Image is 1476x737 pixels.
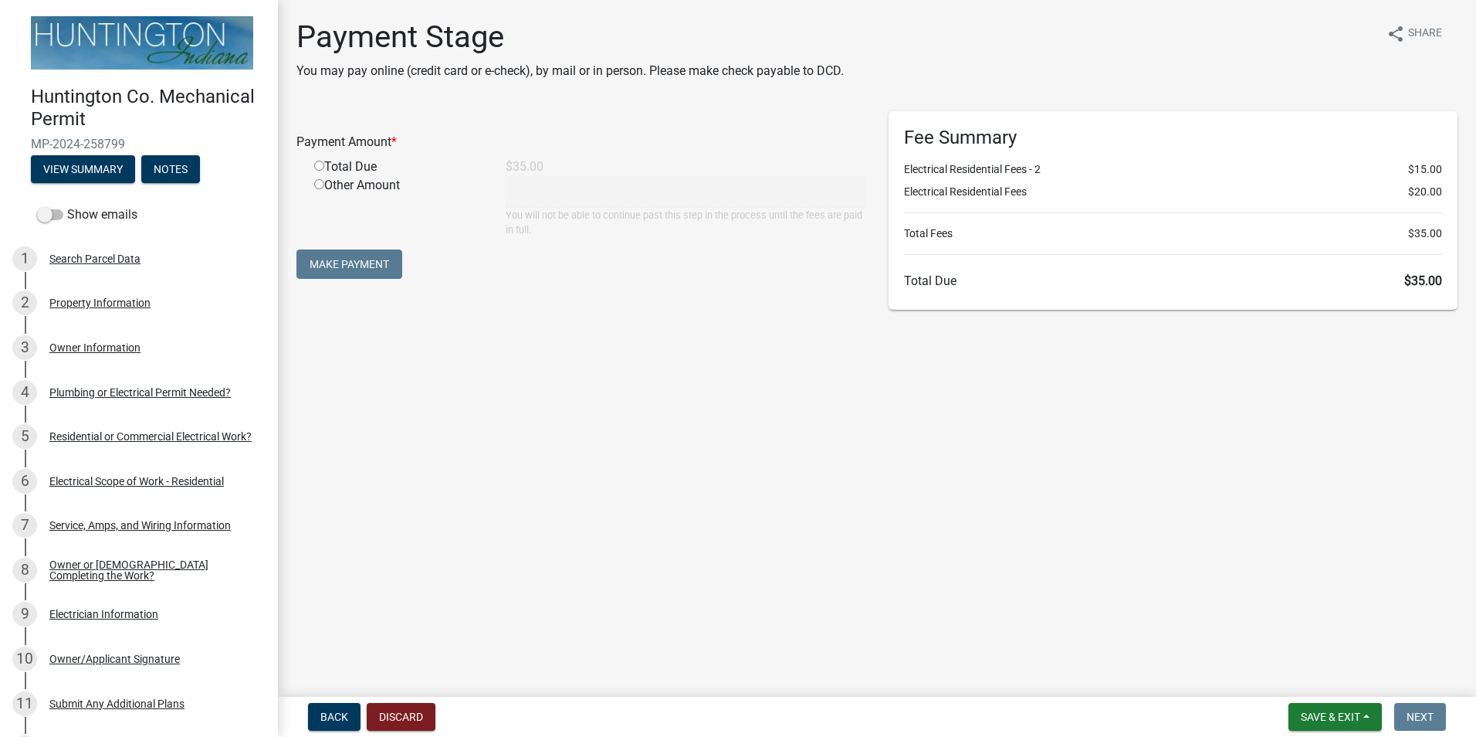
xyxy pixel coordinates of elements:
[296,19,844,56] h1: Payment Stage
[904,273,1442,288] h6: Total Due
[49,253,140,264] div: Search Parcel Data
[12,290,37,315] div: 2
[37,205,137,224] label: Show emails
[49,520,231,531] div: Service, Amps, and Wiring Information
[1407,711,1434,723] span: Next
[1408,161,1442,178] span: $15.00
[49,654,180,664] div: Owner/Applicant Signature
[367,703,435,731] button: Discard
[285,133,877,151] div: Payment Amount
[49,342,140,353] div: Owner Information
[320,711,348,723] span: Back
[31,16,253,70] img: Huntington County, Indiana
[904,184,1442,200] li: Electrical Residential Fees
[904,127,1442,149] h6: Fee Summary
[31,86,266,131] h4: Huntington Co. Mechanical Permit
[12,424,37,449] div: 5
[1288,703,1382,731] button: Save & Exit
[904,226,1442,242] li: Total Fees
[49,431,252,442] div: Residential or Commercial Electrical Work?
[308,703,361,731] button: Back
[1408,226,1442,242] span: $35.00
[49,559,253,581] div: Owner or [DEMOGRAPHIC_DATA] Completing the Work?
[904,161,1442,178] li: Electrical Residential Fees - 2
[49,609,158,620] div: Electrician Information
[141,164,200,176] wm-modal-confirm: Notes
[296,250,402,279] button: Make Payment
[12,380,37,405] div: 4
[141,155,200,183] button: Notes
[1404,273,1442,288] span: $35.00
[49,476,224,487] div: Electrical Scope of Work - Residential
[1386,25,1405,43] i: share
[12,602,37,627] div: 9
[1301,711,1360,723] span: Save & Exit
[12,691,37,716] div: 11
[49,297,151,308] div: Property Information
[1408,25,1442,43] span: Share
[1394,703,1446,731] button: Next
[12,558,37,582] div: 8
[12,647,37,671] div: 10
[1374,19,1454,49] button: shareShare
[12,513,37,538] div: 7
[31,164,135,176] wm-modal-confirm: Summary
[303,176,494,237] div: Other Amount
[12,246,37,271] div: 1
[31,155,135,183] button: View Summary
[303,158,494,176] div: Total Due
[12,335,37,360] div: 3
[12,469,37,494] div: 6
[31,137,247,151] span: MP-2024-258799
[296,62,844,80] p: You may pay online (credit card or e-check), by mail or in person. Please make check payable to DCD.
[1408,184,1442,200] span: $20.00
[49,387,231,398] div: Plumbing or Electrical Permit Needed?
[49,698,184,709] div: Submit Any Additional Plans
